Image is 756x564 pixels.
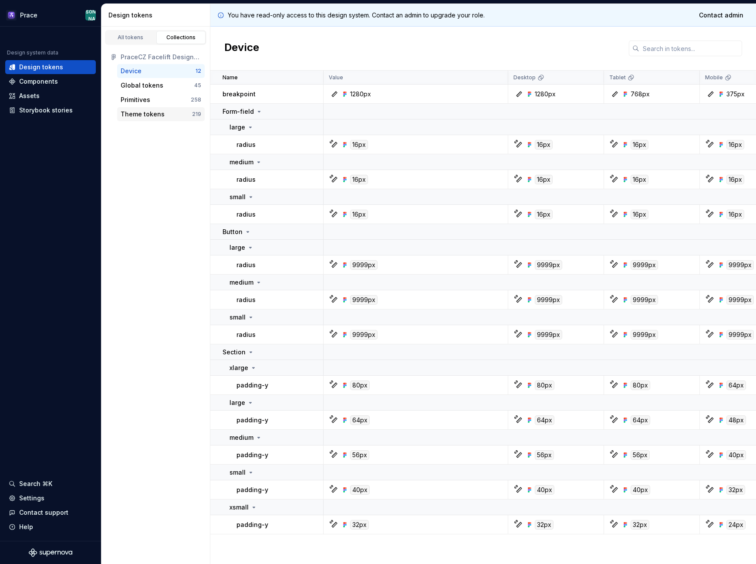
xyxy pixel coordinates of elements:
[5,506,96,520] button: Contact support
[196,68,201,75] div: 12
[29,548,72,557] a: Supernova Logo
[229,193,246,201] p: small
[350,520,369,530] div: 32px
[350,415,370,425] div: 64px
[350,140,368,149] div: 16px
[229,433,253,442] p: medium
[117,64,205,78] button: Device12
[535,260,562,270] div: 9999px
[159,34,203,41] div: Collections
[726,415,746,425] div: 48px
[20,11,37,20] div: Prace
[85,1,96,29] div: [PERSON_NAME]
[350,90,371,99] div: 1280px
[223,348,246,357] p: Section
[631,210,648,219] div: 16px
[236,416,268,425] p: padding-y
[631,330,658,340] div: 9999px
[726,450,746,460] div: 40px
[19,494,44,503] div: Settings
[535,450,554,460] div: 56px
[329,74,343,81] p: Value
[639,41,742,56] input: Search in tokens...
[117,107,205,121] button: Theme tokens219
[726,485,745,495] div: 32px
[19,523,33,531] div: Help
[726,295,754,305] div: 9999px
[19,77,58,86] div: Components
[223,74,238,81] p: Name
[535,90,556,99] div: 1280px
[236,296,256,304] p: radius
[229,313,246,322] p: small
[109,34,152,41] div: All tokens
[726,175,744,184] div: 16px
[108,11,206,20] div: Design tokens
[5,89,96,103] a: Assets
[117,93,205,107] button: Primitives258
[631,260,658,270] div: 9999px
[631,450,650,460] div: 56px
[117,78,205,92] a: Global tokens45
[121,110,165,119] div: Theme tokens
[350,175,368,184] div: 16px
[236,486,268,494] p: padding-y
[223,228,243,236] p: Button
[236,330,256,339] p: radius
[631,175,648,184] div: 16px
[19,479,52,488] div: Search ⌘K
[350,210,368,219] div: 16px
[350,485,370,495] div: 40px
[19,508,68,517] div: Contact support
[19,106,73,115] div: Storybook stories
[535,485,554,495] div: 40px
[5,60,96,74] a: Design tokens
[229,158,253,166] p: medium
[229,468,246,477] p: small
[121,53,201,61] div: PraceCZ Facelift Design System
[631,381,650,390] div: 80px
[191,96,201,103] div: 258
[19,92,40,100] div: Assets
[726,260,754,270] div: 9999px
[705,74,723,81] p: Mobile
[631,295,658,305] div: 9999px
[535,140,553,149] div: 16px
[2,6,99,24] button: Prace[PERSON_NAME]
[194,82,201,89] div: 45
[726,330,754,340] div: 9999px
[726,381,746,390] div: 64px
[726,520,746,530] div: 24px
[236,520,268,529] p: padding-y
[693,7,749,23] a: Contact admin
[726,90,745,99] div: 375px
[236,175,256,184] p: radius
[229,243,245,252] p: large
[631,415,650,425] div: 64px
[513,74,536,81] p: Desktop
[350,260,378,270] div: 9999px
[6,10,17,20] img: 63932fde-23f0-455f-9474-7c6a8a4930cd.png
[223,107,254,116] p: Form-field
[229,398,245,407] p: large
[121,67,142,75] div: Device
[535,381,554,390] div: 80px
[350,381,370,390] div: 80px
[535,210,553,219] div: 16px
[535,295,562,305] div: 9999px
[699,11,743,20] span: Contact admin
[236,451,268,459] p: padding-y
[5,75,96,88] a: Components
[229,364,248,372] p: xlarge
[229,503,249,512] p: xsmall
[5,491,96,505] a: Settings
[7,49,58,56] div: Design system data
[350,330,378,340] div: 9999px
[726,140,744,149] div: 16px
[631,90,650,99] div: 768px
[609,74,626,81] p: Tablet
[726,210,744,219] div: 16px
